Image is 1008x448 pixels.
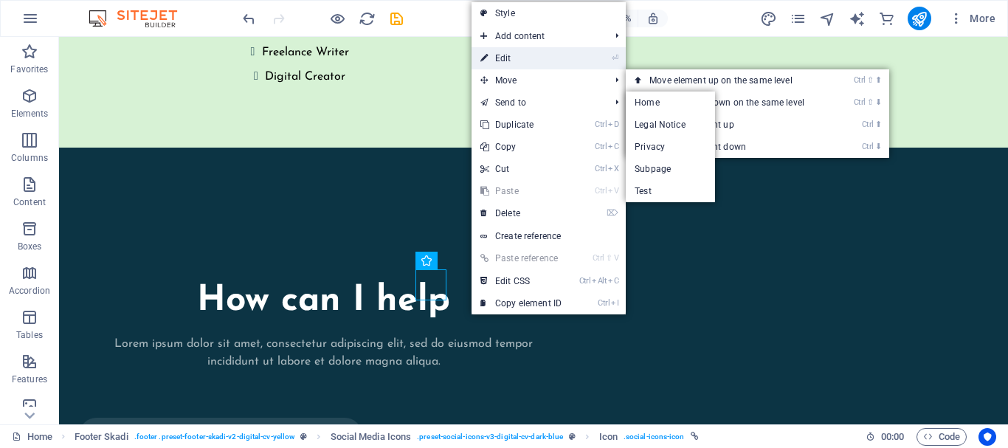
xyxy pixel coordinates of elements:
[626,69,834,92] a: Ctrl⇧⬆Move element up on the same level
[300,433,307,441] i: This element is a customizable preset
[978,428,996,446] button: Usercentrics
[85,10,196,27] img: Editor Logo
[388,10,405,27] i: Save (Ctrl+S)
[626,180,715,202] a: Test
[472,225,626,247] a: Create reference
[614,253,618,263] i: V
[866,428,905,446] h6: Session time
[608,120,618,129] i: D
[626,92,834,114] a: Ctrl⇧⬇Move element down on the same level
[592,276,607,286] i: Alt
[608,276,618,286] i: C
[862,120,874,129] i: Ctrl
[608,142,618,151] i: C
[881,428,904,446] span: 00 00
[387,10,405,27] button: save
[12,428,52,446] a: Click to cancel selection. Double-click to open Pages
[608,186,618,196] i: V
[472,69,604,92] span: Move
[854,75,866,85] i: Ctrl
[760,10,777,27] i: Design (Ctrl+Alt+Y)
[867,97,874,107] i: ⇧
[13,196,46,208] p: Content
[908,7,931,30] button: publish
[819,10,836,27] i: Navigator
[472,247,570,269] a: Ctrl⇧VPaste reference
[626,136,715,158] a: Privacy
[878,10,895,27] i: Commerce
[569,433,576,441] i: This element is a customizable preset
[854,97,866,107] i: Ctrl
[599,428,618,446] span: Click to select. Double-click to edit
[646,12,660,25] i: On resize automatically adjust zoom level to fit chosen device.
[472,270,570,292] a: CtrlAltCEdit CSS
[691,433,699,441] i: This element is linked
[11,108,49,120] p: Elements
[598,298,610,308] i: Ctrl
[10,63,48,75] p: Favorites
[472,158,570,180] a: CtrlXCut
[11,152,48,164] p: Columns
[579,276,591,286] i: Ctrl
[16,329,43,341] p: Tables
[608,164,618,173] i: X
[626,158,715,180] a: Subpage
[626,114,834,136] a: Ctrl⬆Move the element up
[472,92,604,114] a: Send to
[472,180,570,202] a: CtrlVPaste
[595,186,607,196] i: Ctrl
[867,75,874,85] i: ⇧
[472,292,570,314] a: CtrlICopy element ID
[358,10,376,27] button: reload
[472,2,626,24] a: Style
[878,10,896,27] button: commerce
[911,10,928,27] i: Publish
[593,253,604,263] i: Ctrl
[626,114,715,136] a: Legal Notice
[607,208,618,218] i: ⌦
[624,428,685,446] span: . social-icons-icon
[862,142,874,151] i: Ctrl
[891,431,894,442] span: :
[923,428,960,446] span: Code
[949,11,995,26] span: More
[241,10,258,27] i: Undo: Change link (Ctrl+Z)
[943,7,1001,30] button: More
[240,10,258,27] button: undo
[595,120,607,129] i: Ctrl
[819,10,837,27] button: navigator
[875,75,882,85] i: ⬆
[359,10,376,27] i: Reload page
[472,25,604,47] span: Add content
[606,253,612,263] i: ⇧
[75,428,128,446] span: Click to select. Double-click to edit
[849,10,866,27] i: AI Writer
[472,202,570,224] a: ⌦Delete
[916,428,967,446] button: Code
[9,285,50,297] p: Accordion
[472,136,570,158] a: CtrlCCopy
[875,97,882,107] i: ⬇
[626,136,834,158] a: Ctrl⬇Move the element down
[134,428,295,446] span: . footer .preset-footer-skadi-v2-digital-cv-yellow
[331,428,412,446] span: Click to select. Double-click to edit
[611,298,618,308] i: I
[612,53,618,63] i: ⏎
[328,10,346,27] button: Click here to leave preview mode and continue editing
[875,120,882,129] i: ⬆
[626,92,715,114] a: Home
[849,10,866,27] button: text_generator
[875,142,882,151] i: ⬇
[12,373,47,385] p: Features
[472,47,570,69] a: ⏎Edit
[790,10,807,27] i: Pages (Ctrl+Alt+S)
[472,114,570,136] a: CtrlDDuplicate
[595,164,607,173] i: Ctrl
[595,142,607,151] i: Ctrl
[417,428,563,446] span: . preset-social-icons-v3-digital-cv-dark-blue
[760,10,778,27] button: design
[75,428,699,446] nav: breadcrumb
[18,241,42,252] p: Boxes
[790,10,807,27] button: pages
